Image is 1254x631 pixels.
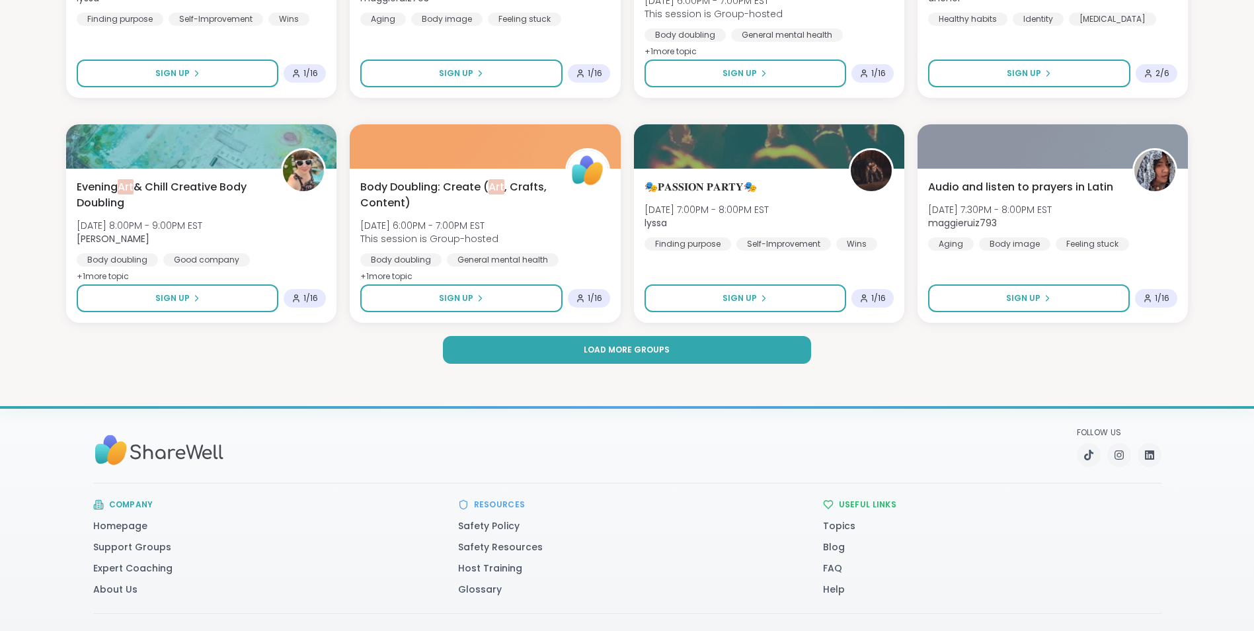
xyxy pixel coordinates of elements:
[93,583,137,596] a: About Us
[1134,150,1175,191] img: maggieruiz793
[928,284,1130,312] button: Sign Up
[1006,292,1040,304] span: Sign Up
[836,237,877,251] div: Wins
[443,336,812,364] button: Load more groups
[169,13,263,26] div: Self-Improvement
[839,499,897,510] h3: Useful Links
[489,179,504,194] span: Art
[303,68,318,79] span: 1 / 16
[823,583,845,596] a: Help
[928,179,1113,195] span: Audio and listen to prayers in Latin
[588,68,602,79] span: 1 / 16
[1138,443,1161,467] a: LinkedIn
[458,562,522,575] a: Host Training
[474,499,526,510] h3: Resources
[645,60,846,87] button: Sign Up
[736,237,831,251] div: Self-Improvement
[1007,67,1041,79] span: Sign Up
[871,293,886,304] span: 1 / 16
[1077,427,1161,438] p: Follow Us
[360,179,550,211] span: Body Doubling: Create ( , Crafts, Content)
[360,253,442,267] div: Body doubling
[979,237,1050,251] div: Body image
[458,583,502,596] a: Glossary
[488,13,561,26] div: Feeling stuck
[360,13,406,26] div: Aging
[1107,443,1131,467] a: Instagram
[163,253,250,267] div: Good company
[588,293,602,304] span: 1 / 16
[645,203,769,216] span: [DATE] 7:00PM - 8:00PM EST
[645,179,757,195] span: 🎭𝐏𝐀𝐒𝐒𝐈𝐎𝐍 𝐏𝐀𝐑𝐓𝐘🎭
[93,562,173,575] a: Expert Coaching
[645,216,667,230] b: lyssa
[823,519,855,532] a: Topics
[928,13,1007,26] div: Healthy habits
[360,232,498,245] span: This session is Group-hosted
[360,284,562,312] button: Sign Up
[155,67,190,79] span: Sign Up
[283,150,324,191] img: Adrienne_QueenOfTheDawn
[1056,237,1129,251] div: Feeling stuck
[645,28,726,42] div: Body doubling
[567,150,608,191] img: ShareWell
[77,179,266,211] span: Evening & Chill Creative Body Doubling
[823,540,845,554] a: Blog
[1155,293,1169,304] span: 1 / 16
[93,519,147,532] a: Homepage
[77,253,158,267] div: Body doubling
[77,13,163,26] div: Finding purpose
[823,562,842,575] a: FAQ
[851,150,892,191] img: lyssa
[928,237,974,251] div: Aging
[1069,13,1156,26] div: [MEDICAL_DATA]
[584,344,670,356] span: Load more groups
[1156,68,1169,79] span: 2 / 6
[303,293,318,304] span: 1 / 16
[731,28,843,42] div: General mental health
[928,216,997,230] b: maggieruiz793
[77,219,202,232] span: [DATE] 8:00PM - 9:00PM EST
[411,13,483,26] div: Body image
[77,284,278,312] button: Sign Up
[645,237,731,251] div: Finding purpose
[109,499,153,510] h3: Company
[360,219,498,232] span: [DATE] 6:00PM - 7:00PM EST
[928,203,1052,216] span: [DATE] 7:30PM - 8:00PM EST
[439,292,473,304] span: Sign Up
[155,292,190,304] span: Sign Up
[77,232,149,245] b: [PERSON_NAME]
[118,179,134,194] span: Art
[928,60,1130,87] button: Sign Up
[723,67,757,79] span: Sign Up
[458,540,543,554] a: Safety Resources
[871,68,886,79] span: 1 / 16
[447,253,559,267] div: General mental health
[458,519,520,532] a: Safety Policy
[645,284,846,312] button: Sign Up
[93,540,171,554] a: Support Groups
[439,67,473,79] span: Sign Up
[645,7,783,21] span: This session is Group-hosted
[723,292,757,304] span: Sign Up
[1077,443,1101,467] a: TikTok
[77,60,278,87] button: Sign Up
[1013,13,1064,26] div: Identity
[360,60,562,87] button: Sign Up
[268,13,309,26] div: Wins
[93,429,225,472] img: Sharewell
